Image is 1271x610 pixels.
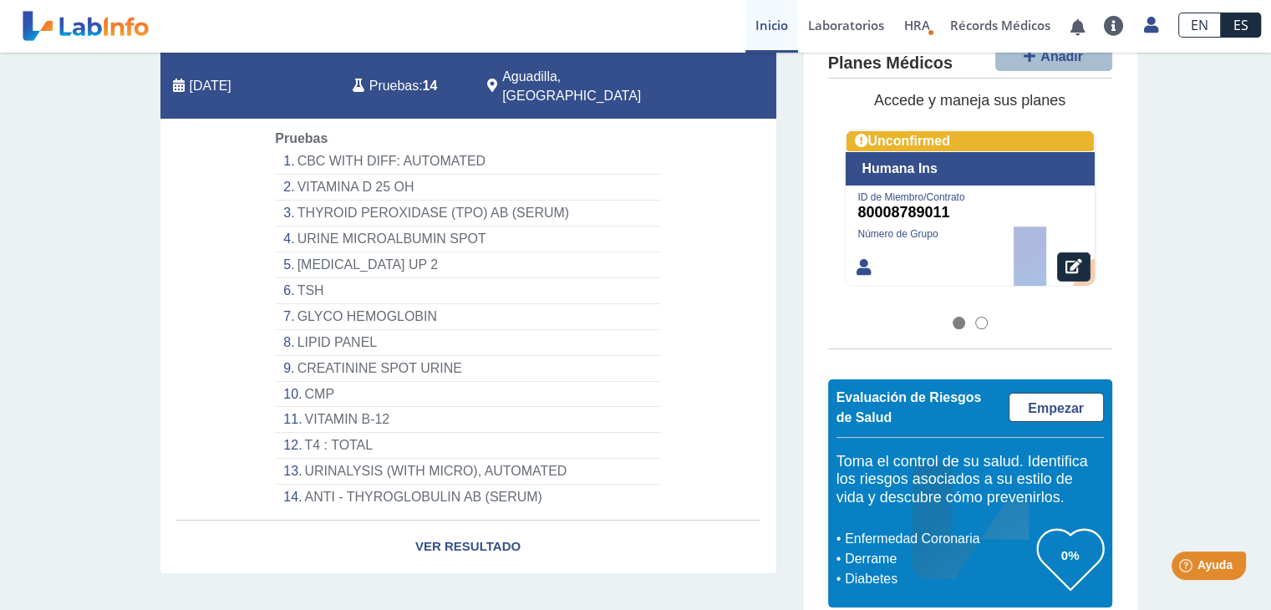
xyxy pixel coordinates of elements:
[1028,402,1084,416] span: Empezar
[1178,13,1221,38] a: EN
[423,79,438,93] b: 14
[275,131,328,145] span: Pruebas
[275,252,660,278] li: [MEDICAL_DATA] UP 2
[275,149,660,175] li: CBC WITH DIFF: AUTOMATED
[275,278,660,304] li: TSH
[841,570,1037,590] li: Diabetes
[275,304,660,330] li: GLYCO HEMOGLOBIN
[340,67,475,107] div: :
[1037,546,1104,567] h3: 0%
[904,17,930,33] span: HRA
[369,76,419,96] span: Pruebas
[828,53,953,74] h4: Planes Médicos
[275,407,660,433] li: VITAMIN B-12
[275,459,660,485] li: URINALYSIS (WITH MICRO), AUTOMATED
[275,330,660,356] li: LIPID PANEL
[275,175,660,201] li: VITAMINA D 25 OH
[1040,50,1083,64] span: Añadir
[275,356,660,382] li: CREATININE SPOT URINE
[1122,545,1253,592] iframe: Help widget launcher
[836,453,1104,507] h5: Toma el control de su salud. Identifica los riesgos asociados a su estilo de vida y descubre cómo...
[841,530,1037,550] li: Enfermedad Coronaria
[1009,394,1104,423] a: Empezar
[275,226,660,252] li: URINE MICROALBUMIN SPOT
[275,201,660,226] li: THYROID PEROXIDASE (TPO) AB (SERUM)
[1221,13,1261,38] a: ES
[841,550,1037,570] li: Derrame
[275,382,660,408] li: CMP
[995,43,1112,72] button: Añadir
[275,433,660,459] li: T4 : TOTAL
[190,76,231,96] span: 2025-08-05
[502,67,687,107] span: Aguadilla, PR
[160,521,776,573] a: Ver Resultado
[275,485,660,510] li: ANTI - THYROGLOBULIN AB (SERUM)
[874,92,1065,109] span: Accede y maneja sus planes
[836,390,982,424] span: Evaluación de Riesgos de Salud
